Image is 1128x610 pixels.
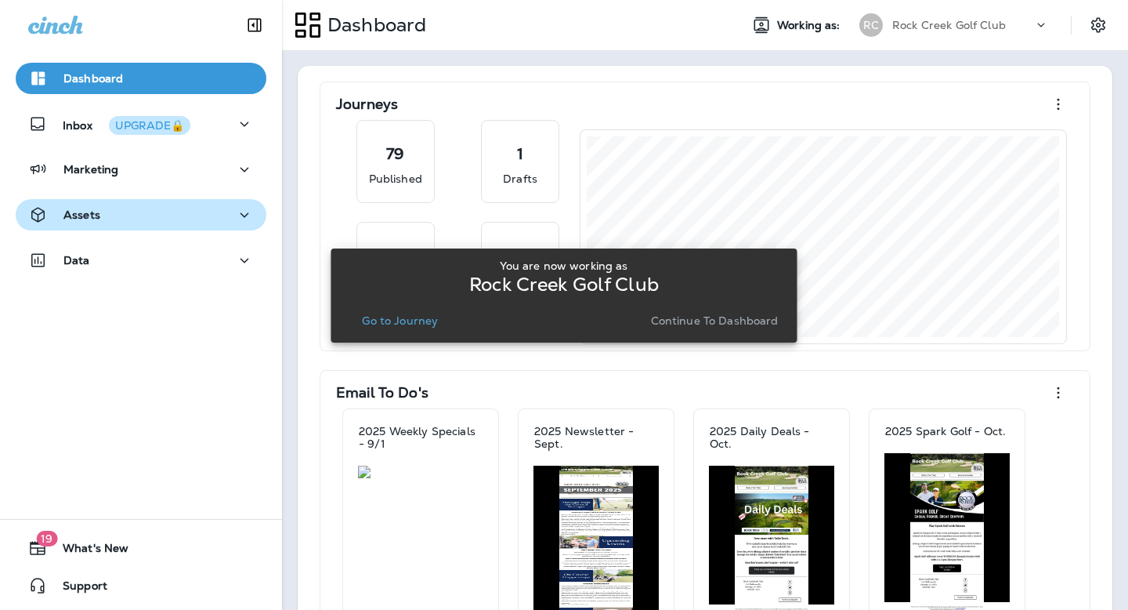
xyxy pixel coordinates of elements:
p: Inbox [63,116,190,133]
p: Go to Journey [362,314,438,327]
button: Collapse Sidebar [233,9,277,41]
button: Marketing [16,154,266,185]
p: You are now working as [500,260,627,272]
span: 19 [36,531,57,546]
p: Rock Creek Golf Club [892,19,1006,31]
button: InboxUPGRADE🔒 [16,108,266,140]
p: Marketing [63,163,118,176]
button: 19What's New [16,532,266,564]
button: Assets [16,199,266,231]
span: Working as: [777,19,844,32]
button: Data [16,245,266,276]
button: Continue to Dashboard [645,310,785,332]
button: Dashboard [16,63,266,94]
p: Continue to Dashboard [651,314,779,327]
p: Rock Creek Golf Club [469,278,659,291]
button: Support [16,570,266,601]
p: Assets [63,209,100,221]
button: Go to Journey [356,310,444,332]
p: 2025 Spark Golf - Oct. [885,425,1006,438]
button: Settings [1084,11,1112,39]
div: UPGRADE🔒 [115,120,184,131]
button: UPGRADE🔒 [109,116,190,135]
p: Data [63,254,90,267]
span: Support [47,579,107,598]
p: Dashboard [63,72,123,85]
div: RC [859,13,883,37]
span: What's New [47,542,128,561]
p: Dashboard [321,13,426,37]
